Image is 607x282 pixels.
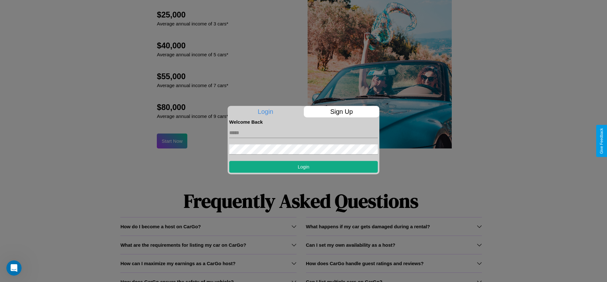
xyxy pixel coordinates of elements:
[228,106,303,117] p: Login
[6,260,22,276] iframe: Intercom live chat
[599,128,604,154] div: Give Feedback
[229,119,378,125] h4: Welcome Back
[304,106,380,117] p: Sign Up
[229,161,378,173] button: Login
